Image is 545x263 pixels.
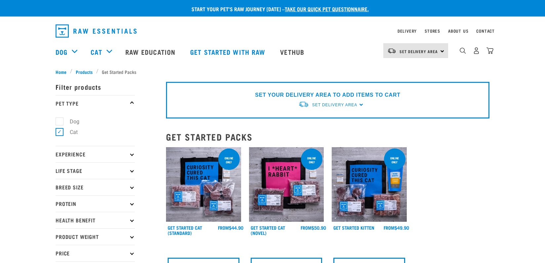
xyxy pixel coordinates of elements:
[301,153,322,167] div: online only
[56,195,135,212] p: Protein
[460,48,466,54] img: home-icon-1@2x.png
[76,68,93,75] span: Products
[59,117,82,126] label: Dog
[473,47,480,54] img: user.png
[425,30,440,32] a: Stores
[59,128,80,136] label: Cat
[384,225,409,230] div: $49.90
[166,147,241,222] img: Assortment Of Raw Essential Products For Cats Including, Blue And Black Tote Bag With "Curiosity ...
[251,226,285,234] a: Get Started Cat (Novel)
[56,212,135,228] p: Health Benefit
[56,68,489,75] nav: breadcrumbs
[56,245,135,261] p: Price
[50,22,495,40] nav: dropdown navigation
[218,153,240,167] div: online only
[301,226,312,229] span: FROM
[312,103,357,107] span: Set Delivery Area
[298,101,309,108] img: van-moving.png
[333,226,374,229] a: Get Started Kitten
[399,50,438,52] span: Set Delivery Area
[249,147,324,222] img: Assortment Of Raw Essential Products For Cats Including, Pink And Black Tote Bag With "I *Heart* ...
[56,68,70,75] a: Home
[56,24,137,38] img: Raw Essentials Logo
[56,47,67,57] a: Dog
[56,95,135,112] p: Pet Type
[387,48,396,54] img: van-moving.png
[166,132,489,142] h2: Get Started Packs
[119,39,184,65] a: Raw Education
[184,39,273,65] a: Get started with Raw
[72,68,96,75] a: Products
[56,179,135,195] p: Breed Size
[56,68,66,75] span: Home
[273,39,313,65] a: Vethub
[56,146,135,162] p: Experience
[56,79,135,95] p: Filter products
[301,225,326,230] div: $50.90
[384,226,395,229] span: FROM
[91,47,102,57] a: Cat
[56,228,135,245] p: Product Weight
[398,30,417,32] a: Delivery
[218,226,229,229] span: FROM
[384,153,405,167] div: online only
[218,225,243,230] div: $44.90
[448,30,468,32] a: About Us
[255,91,400,99] p: SET YOUR DELIVERY AREA TO ADD ITEMS TO CART
[476,30,495,32] a: Contact
[56,162,135,179] p: Life Stage
[168,226,202,234] a: Get Started Cat (Standard)
[486,47,493,54] img: home-icon@2x.png
[285,7,369,10] a: take our quick pet questionnaire.
[332,147,407,222] img: NSP Kitten Update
